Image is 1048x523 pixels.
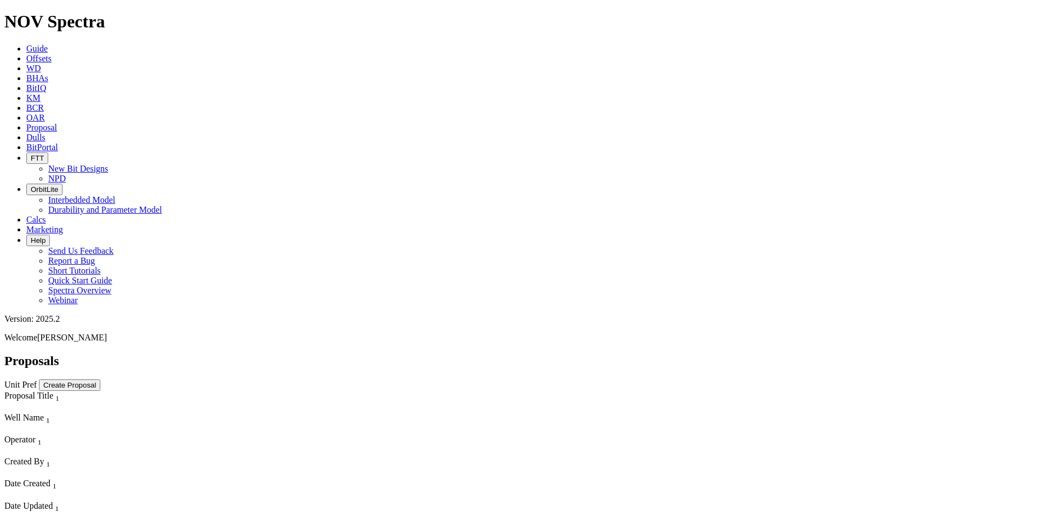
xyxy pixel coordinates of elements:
a: Dulls [26,133,45,142]
div: Column Menu [4,425,171,435]
span: OrbitLite [31,185,58,194]
h2: Proposals [4,354,1044,368]
span: Operator [4,435,36,444]
a: Durability and Parameter Model [48,205,162,214]
div: Well Name Sort None [4,413,171,425]
a: Report a Bug [48,256,95,265]
div: Sort None [4,479,170,501]
sub: 1 [53,482,56,491]
span: Sort None [55,501,59,510]
span: Proposal Title [4,391,53,400]
a: Offsets [26,54,52,63]
button: Create Proposal [39,379,100,391]
a: KM [26,93,41,103]
a: Calcs [26,215,46,224]
div: Column Menu [4,513,170,523]
span: [PERSON_NAME] [37,333,107,342]
a: Short Tutorials [48,266,101,275]
a: Proposal [26,123,57,132]
a: New Bit Designs [48,164,108,173]
div: Sort None [4,435,171,457]
sub: 1 [55,394,59,402]
sub: 1 [46,460,50,468]
div: Created By Sort None [4,457,171,469]
a: WD [26,64,41,73]
div: Sort None [4,413,171,435]
a: BHAs [26,73,48,83]
span: Sort None [46,457,50,466]
span: Help [31,236,45,245]
a: Spectra Overview [48,286,111,295]
a: Guide [26,44,48,53]
span: Sort None [46,413,50,422]
a: Unit Pref [4,380,37,389]
a: BitIQ [26,83,46,93]
span: Sort None [55,391,59,400]
div: Column Menu [4,491,170,501]
sub: 1 [46,416,50,424]
div: Column Menu [4,403,171,413]
span: FTT [31,154,44,162]
div: Operator Sort None [4,435,171,447]
div: Date Updated Sort None [4,501,170,513]
div: Date Created Sort None [4,479,170,491]
span: Sort None [38,435,42,444]
a: OAR [26,113,45,122]
span: Date Created [4,479,50,488]
a: Webinar [48,295,78,305]
button: OrbitLite [26,184,62,195]
div: Sort None [4,391,171,413]
a: Interbedded Model [48,195,115,204]
p: Welcome [4,333,1044,343]
div: Sort None [4,457,171,479]
button: Help [26,235,50,246]
span: Well Name [4,413,44,422]
div: Column Menu [4,469,171,479]
div: Version: 2025.2 [4,314,1044,324]
div: Sort None [4,501,170,523]
span: Date Updated [4,501,53,510]
a: Quick Start Guide [48,276,112,285]
span: Sort None [53,479,56,488]
a: Marketing [26,225,63,234]
button: FTT [26,152,48,164]
div: Column Menu [4,447,171,457]
a: BitPortal [26,143,58,152]
div: Proposal Title Sort None [4,391,171,403]
a: Send Us Feedback [48,246,113,255]
span: Created By [4,457,44,466]
sub: 1 [38,438,42,446]
a: NPD [48,174,66,183]
a: BCR [26,103,44,112]
sub: 1 [55,504,59,513]
h1: NOV Spectra [4,12,1044,32]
